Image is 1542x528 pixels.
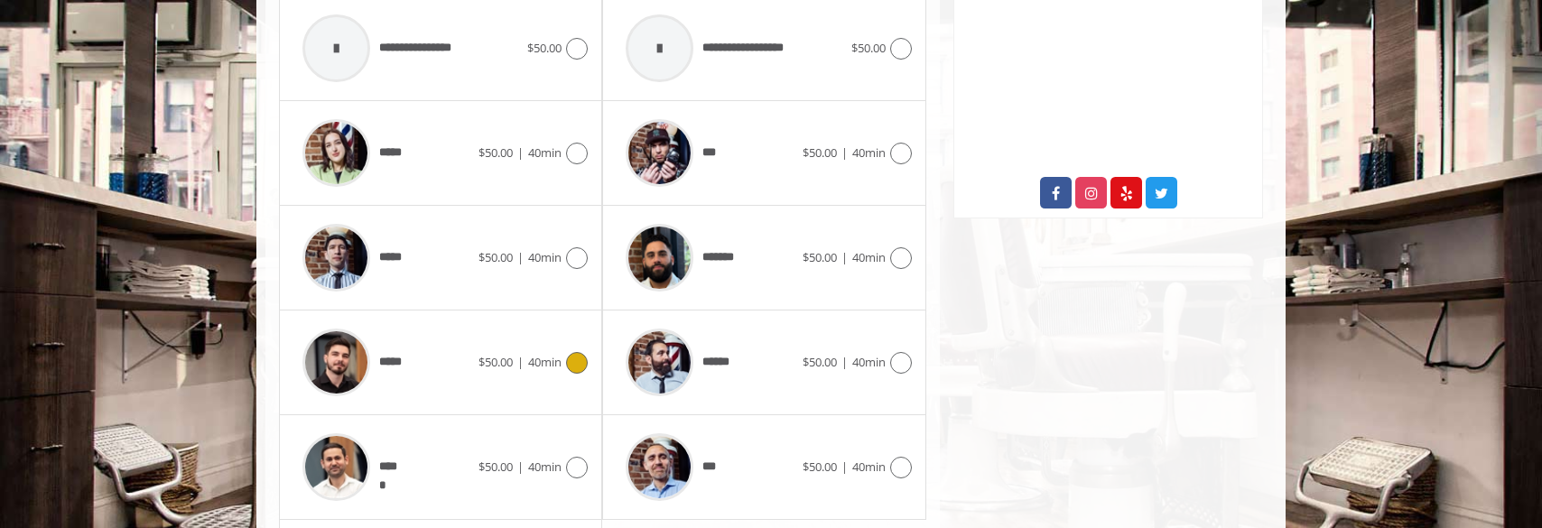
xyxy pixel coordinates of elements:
[852,459,886,475] span: 40min
[528,144,562,161] span: 40min
[852,249,886,265] span: 40min
[841,144,848,161] span: |
[517,459,524,475] span: |
[478,144,513,161] span: $50.00
[527,40,562,56] span: $50.00
[852,354,886,370] span: 40min
[517,354,524,370] span: |
[478,354,513,370] span: $50.00
[803,459,837,475] span: $50.00
[803,354,837,370] span: $50.00
[517,249,524,265] span: |
[517,144,524,161] span: |
[841,249,848,265] span: |
[478,249,513,265] span: $50.00
[841,459,848,475] span: |
[851,40,886,56] span: $50.00
[528,249,562,265] span: 40min
[852,144,886,161] span: 40min
[803,144,837,161] span: $50.00
[478,459,513,475] span: $50.00
[528,459,562,475] span: 40min
[528,354,562,370] span: 40min
[841,354,848,370] span: |
[803,249,837,265] span: $50.00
